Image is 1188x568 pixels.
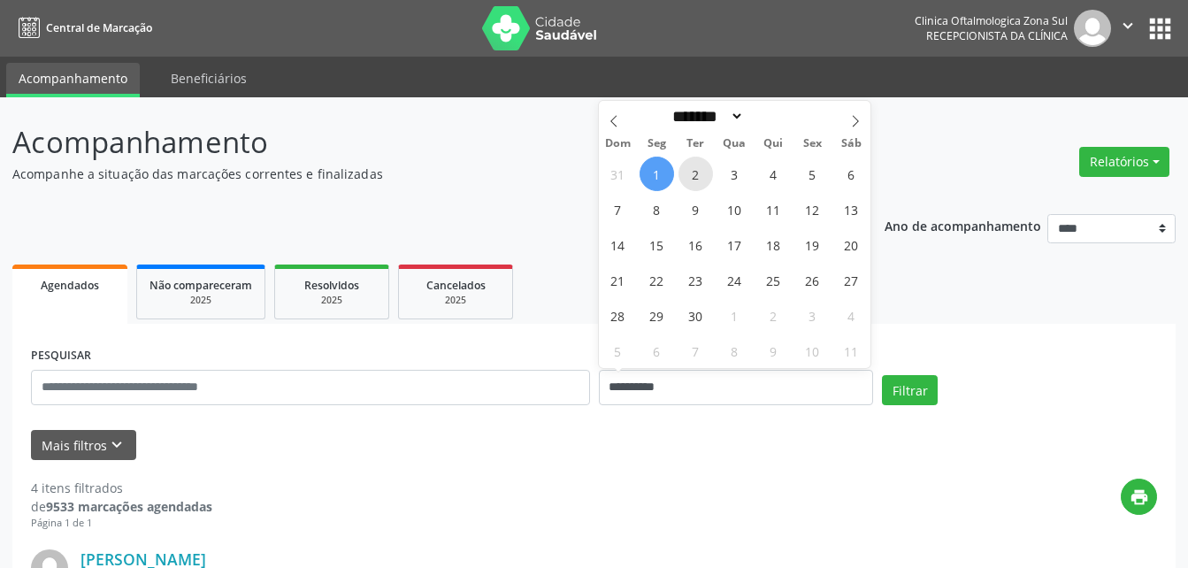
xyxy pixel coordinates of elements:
span: Setembro 17, 2025 [717,227,752,262]
span: Sex [793,138,832,150]
p: Ano de acompanhamento [885,214,1041,236]
span: Não compareceram [149,278,252,293]
span: Setembro 16, 2025 [678,227,713,262]
div: 4 itens filtrados [31,479,212,497]
span: Outubro 8, 2025 [717,334,752,368]
label: PESQUISAR [31,342,91,370]
div: Página 1 de 1 [31,516,212,531]
div: Clinica Oftalmologica Zona Sul [915,13,1068,28]
div: 2025 [287,294,376,307]
strong: 9533 marcações agendadas [46,498,212,515]
span: Setembro 10, 2025 [717,192,752,226]
span: Outubro 7, 2025 [678,334,713,368]
button: Filtrar [882,375,938,405]
span: Setembro 23, 2025 [678,263,713,297]
span: Setembro 14, 2025 [601,227,635,262]
span: Outubro 11, 2025 [834,334,869,368]
span: Setembro 2, 2025 [678,157,713,191]
span: Ter [676,138,715,150]
div: 2025 [411,294,500,307]
i: print [1130,487,1149,507]
span: Resolvidos [304,278,359,293]
span: Setembro 9, 2025 [678,192,713,226]
span: Setembro 20, 2025 [834,227,869,262]
span: Outubro 4, 2025 [834,298,869,333]
span: Setembro 1, 2025 [640,157,674,191]
input: Year [744,107,802,126]
span: Setembro 13, 2025 [834,192,869,226]
span: Setembro 29, 2025 [640,298,674,333]
span: Cancelados [426,278,486,293]
span: Outubro 10, 2025 [795,334,830,368]
span: Dom [599,138,638,150]
span: Central de Marcação [46,20,152,35]
span: Setembro 26, 2025 [795,263,830,297]
div: 2025 [149,294,252,307]
span: Setembro 19, 2025 [795,227,830,262]
span: Setembro 7, 2025 [601,192,635,226]
i:  [1118,16,1138,35]
select: Month [667,107,745,126]
button: print [1121,479,1157,515]
span: Setembro 18, 2025 [756,227,791,262]
div: de [31,497,212,516]
button: Mais filtroskeyboard_arrow_down [31,430,136,461]
span: Setembro 22, 2025 [640,263,674,297]
span: Seg [637,138,676,150]
span: Agendados [41,278,99,293]
span: Setembro 8, 2025 [640,192,674,226]
span: Qua [715,138,754,150]
span: Qui [754,138,793,150]
span: Outubro 3, 2025 [795,298,830,333]
span: Setembro 21, 2025 [601,263,635,297]
span: Sáb [832,138,870,150]
button: apps [1145,13,1176,44]
span: Outubro 6, 2025 [640,334,674,368]
span: Setembro 5, 2025 [795,157,830,191]
span: Outubro 5, 2025 [601,334,635,368]
span: Outubro 1, 2025 [717,298,752,333]
img: img [1074,10,1111,47]
p: Acompanhe a situação das marcações correntes e finalizadas [12,165,827,183]
span: Outubro 2, 2025 [756,298,791,333]
a: Acompanhamento [6,63,140,97]
button:  [1111,10,1145,47]
span: Setembro 11, 2025 [756,192,791,226]
span: Agosto 31, 2025 [601,157,635,191]
span: Setembro 28, 2025 [601,298,635,333]
span: Setembro 25, 2025 [756,263,791,297]
span: Setembro 4, 2025 [756,157,791,191]
span: Setembro 6, 2025 [834,157,869,191]
a: Beneficiários [158,63,259,94]
span: Setembro 3, 2025 [717,157,752,191]
i: keyboard_arrow_down [107,435,126,455]
span: Setembro 30, 2025 [678,298,713,333]
span: Setembro 24, 2025 [717,263,752,297]
p: Acompanhamento [12,120,827,165]
span: Recepcionista da clínica [926,28,1068,43]
span: Setembro 12, 2025 [795,192,830,226]
a: Central de Marcação [12,13,152,42]
span: Setembro 27, 2025 [834,263,869,297]
span: Outubro 9, 2025 [756,334,791,368]
span: Setembro 15, 2025 [640,227,674,262]
button: Relatórios [1079,147,1169,177]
